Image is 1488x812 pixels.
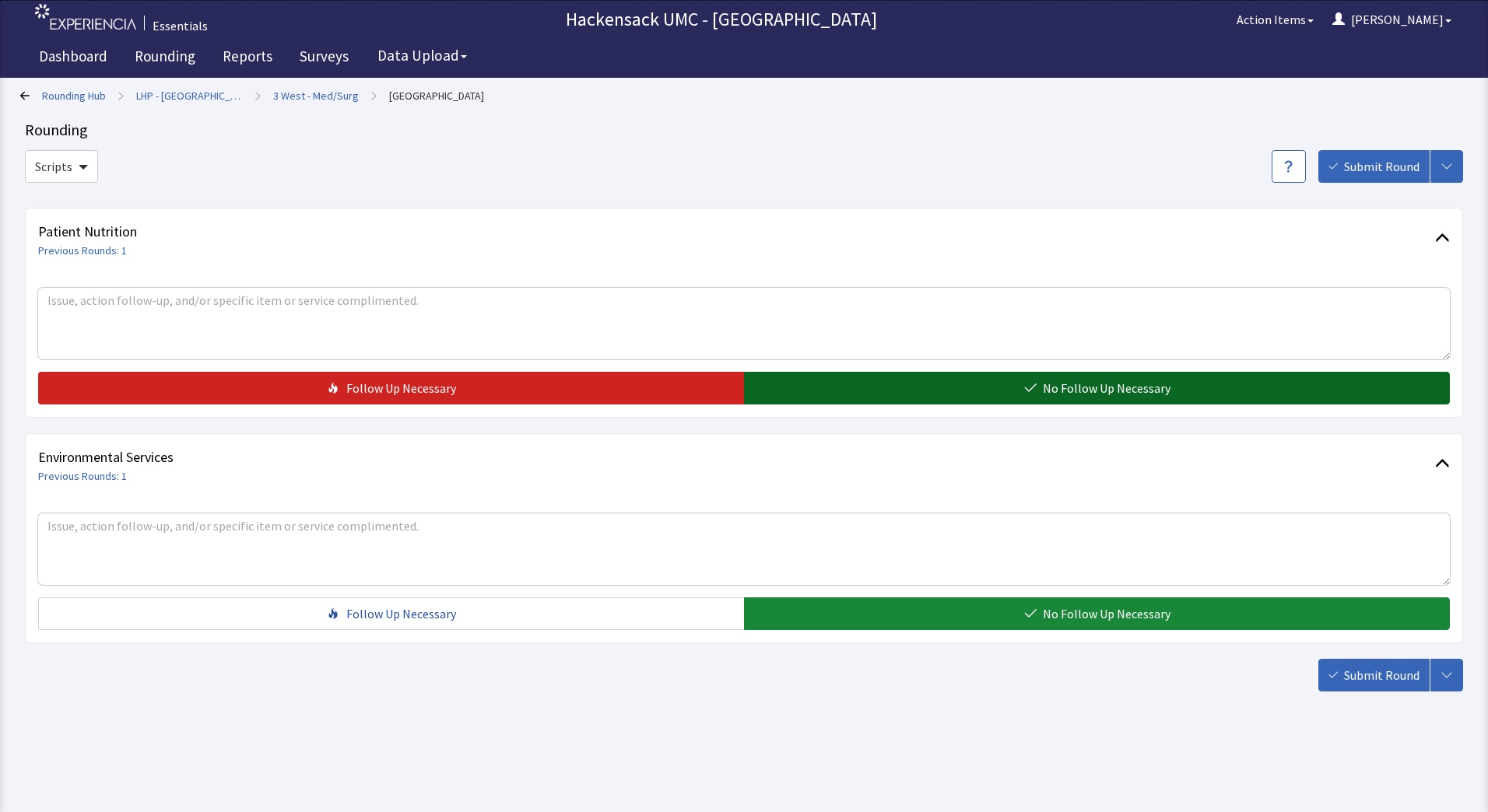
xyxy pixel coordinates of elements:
[1043,604,1170,623] span: No Follow Up Necessary
[389,88,484,103] a: Nurse Station
[123,39,207,78] a: Rounding
[744,597,1450,630] button: No Follow Up Necessary
[136,88,243,103] a: LHP - [GEOGRAPHIC_DATA]
[288,39,360,78] a: Surveys
[1344,157,1420,176] span: Submit Round
[25,150,98,183] button: Scripts
[38,446,1435,468] span: Environmental Services
[42,88,106,103] a: Rounding Hub
[118,80,124,111] span: >
[368,41,476,70] button: Data Upload
[38,597,744,630] button: Follow Up Necessary
[371,80,377,111] span: >
[38,243,127,257] a: Previous Rounds: 1
[27,39,119,78] a: Dashboard
[1323,4,1461,35] button: [PERSON_NAME]
[1043,379,1170,397] span: No Follow Up Necessary
[38,469,127,483] a: Previous Rounds: 1
[38,372,744,404] button: Follow Up Necessary
[255,80,261,111] span: >
[1318,150,1430,183] button: Submit Round
[35,157,72,176] span: Scripts
[211,39,284,78] a: Reports
[346,379,456,397] span: Follow Up Necessary
[38,221,1435,243] span: Patient Nutrition
[273,88,359,103] a: 3 West - Med/Surg
[35,4,136,30] img: experiencia_logo.png
[744,372,1450,404] button: No Follow Up Necessary
[1227,4,1323,35] button: Action Items
[25,119,1463,141] div: Rounding
[1318,659,1430,691] button: Submit Round
[153,16,208,35] div: Essentials
[216,7,1227,32] p: Hackensack UMC - [GEOGRAPHIC_DATA]
[1344,666,1420,684] span: Submit Round
[346,604,456,623] span: Follow Up Necessary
